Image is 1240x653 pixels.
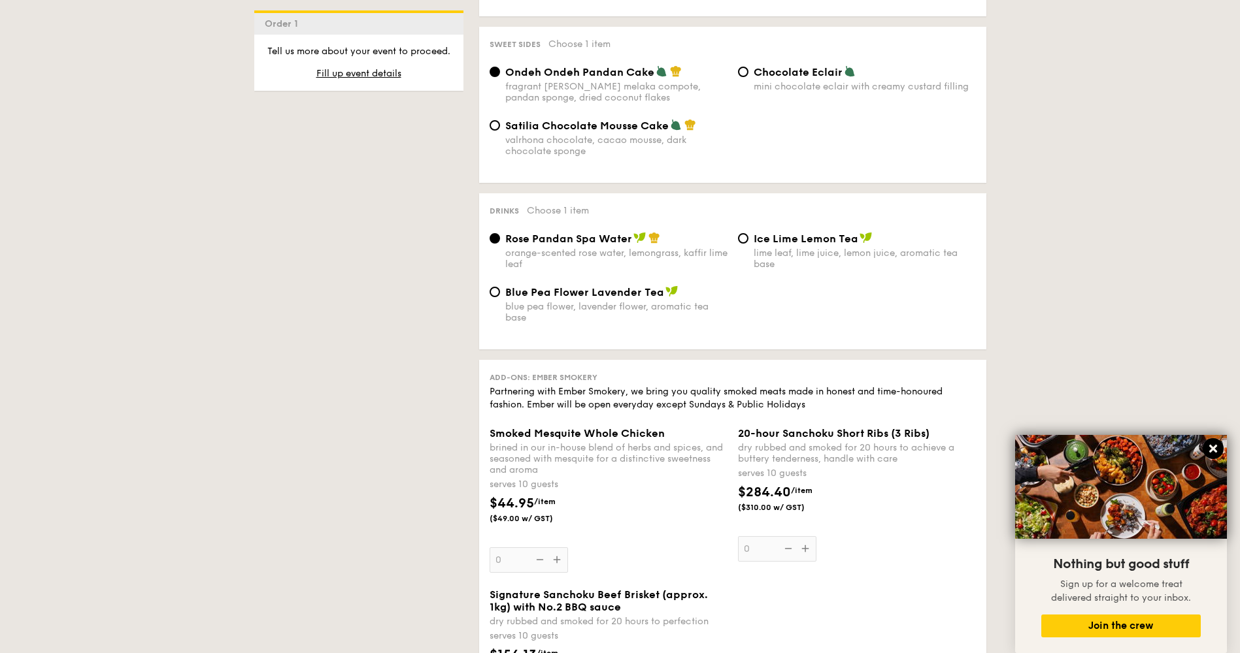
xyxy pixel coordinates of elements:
span: $284.40 [738,485,791,500]
button: Close [1203,438,1224,459]
div: fragrant [PERSON_NAME] melaka compote, pandan sponge, dried coconut flakes [505,81,728,103]
div: Partnering with Ember Smokery, we bring you quality smoked meats made in honest and time-honoured... [490,385,976,411]
span: Sweet sides [490,40,541,49]
span: Rose Pandan Spa Water [505,232,632,245]
img: icon-vegan.f8ff3823.svg [665,285,679,297]
p: Tell us more about your event to proceed. [265,45,453,58]
span: /item [534,497,556,506]
img: icon-vegan.f8ff3823.svg [633,232,646,244]
span: ($310.00 w/ GST) [738,502,827,513]
input: Blue Pea Flower Lavender Teablue pea flower, lavender flower, aromatic tea base [490,287,500,297]
span: /item [791,486,813,495]
input: Rose Pandan Spa Waterorange-scented rose water, lemongrass, kaffir lime leaf [490,233,500,244]
span: Drinks [490,206,519,215]
div: dry rubbed and smoked for 20 hours to achieve a buttery tenderness, handle with care [738,442,976,464]
div: blue pea flower, lavender flower, aromatic tea base [505,301,728,323]
span: Blue Pea Flower Lavender Tea [505,286,664,298]
img: icon-vegetarian.fe4039eb.svg [670,119,682,131]
img: icon-chef-hat.a58ddaea.svg [670,65,682,77]
div: dry rubbed and smoked for 20 hours to perfection [490,616,728,627]
span: Smoked Mesquite Whole Chicken [490,427,665,439]
span: Ice Lime Lemon Tea [754,232,858,245]
div: serves 10 guests [490,629,728,643]
input: Ondeh Ondeh Pandan Cakefragrant [PERSON_NAME] melaka compote, pandan sponge, dried coconut flakes [490,67,500,77]
div: lime leaf, lime juice, lemon juice, aromatic tea base [754,247,976,270]
span: $44.95 [490,496,534,511]
img: icon-chef-hat.a58ddaea.svg [648,232,660,244]
span: 20-hour Sanchoku Short Ribs (3 Ribs) [738,427,930,439]
div: serves 10 guests [490,478,728,491]
span: Choose 1 item [527,205,589,216]
img: DSC07876-Edit02-Large.jpeg [1015,435,1227,539]
span: Choose 1 item [548,39,611,50]
button: Join the crew [1041,614,1201,637]
div: valrhona chocolate, cacao mousse, dark chocolate sponge [505,135,728,157]
span: Fill up event details [316,68,401,79]
span: Chocolate Eclair [754,66,843,78]
img: icon-vegetarian.fe4039eb.svg [844,65,856,77]
div: mini chocolate eclair with creamy custard filling [754,81,976,92]
span: Ondeh Ondeh Pandan Cake [505,66,654,78]
span: ($49.00 w/ GST) [490,513,578,524]
div: serves 10 guests [738,467,976,480]
img: icon-vegetarian.fe4039eb.svg [656,65,667,77]
span: Order 1 [265,18,303,29]
div: orange-scented rose water, lemongrass, kaffir lime leaf [505,247,728,270]
span: Nothing but good stuff [1053,556,1189,572]
span: Sign up for a welcome treat delivered straight to your inbox. [1051,579,1191,603]
span: Add-ons: Ember Smokery [490,373,597,382]
input: Ice Lime Lemon Tealime leaf, lime juice, lemon juice, aromatic tea base [738,233,748,244]
div: brined in our in-house blend of herbs and spices, and seasoned with mesquite for a distinctive sw... [490,442,728,475]
img: icon-vegan.f8ff3823.svg [860,232,873,244]
input: Chocolate Eclairmini chocolate eclair with creamy custard filling [738,67,748,77]
span: Satilia Chocolate Mousse Cake [505,119,669,132]
img: icon-chef-hat.a58ddaea.svg [684,119,696,131]
input: Satilia Chocolate Mousse Cakevalrhona chocolate, cacao mousse, dark chocolate sponge [490,120,500,131]
span: Signature Sanchoku Beef Brisket (approx. 1kg) with No.2 BBQ sauce [490,588,708,613]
